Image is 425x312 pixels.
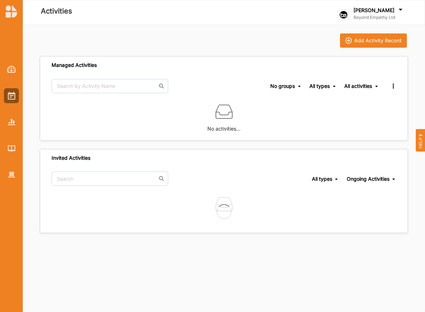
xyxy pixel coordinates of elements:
[270,83,295,89] div: No groups
[52,62,97,68] div: Managed Activities
[312,176,332,182] div: All types
[8,172,15,178] img: Organisation
[52,155,90,161] div: Invited Activities
[354,15,404,20] label: Beyond Empathy Ltd
[52,171,168,186] input: Search
[4,115,19,129] a: Reports
[41,5,72,17] label: Activities
[7,66,16,73] img: Dashboard
[340,33,407,48] button: iconAdd Activity Record
[4,167,19,182] a: Organisation
[4,88,19,103] a: Activities
[8,92,15,100] img: Activities
[6,5,17,18] img: logo
[207,120,240,133] label: No activities…
[354,7,394,14] label: [PERSON_NAME]
[344,83,372,89] div: All activities
[216,103,233,120] img: box
[4,62,19,77] a: Dashboard
[347,176,389,182] div: Ongoing Activities
[4,141,19,156] a: Library
[309,83,330,89] div: All types
[338,9,349,20] img: logo
[8,119,15,125] img: Reports
[52,79,168,93] input: Search by Activity Name
[354,37,402,44] div: Add Activity Record
[8,145,15,151] img: Library
[345,37,352,44] img: icon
